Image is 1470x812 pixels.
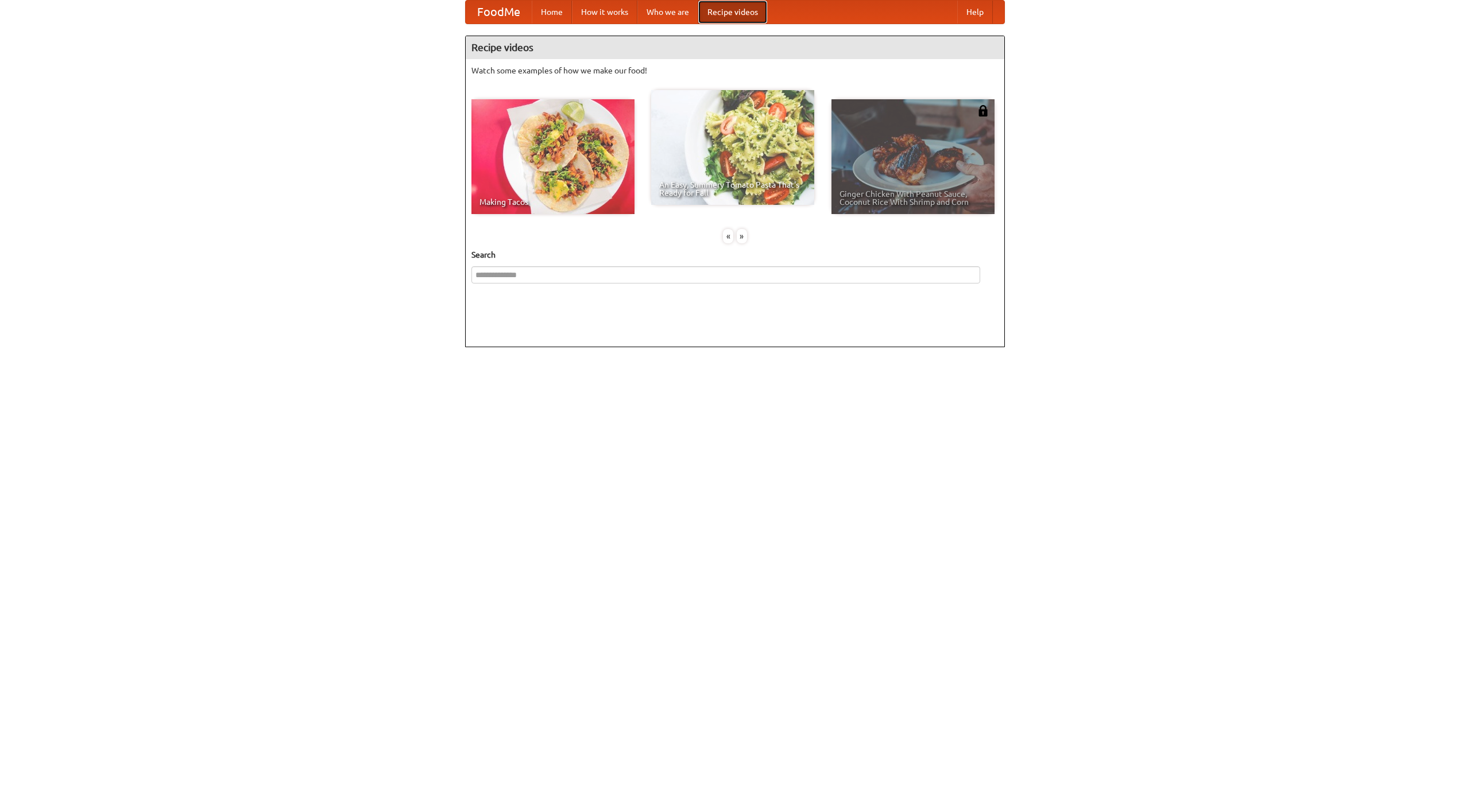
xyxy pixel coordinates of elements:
div: » [737,229,747,243]
a: Help [957,1,993,24]
a: Recipe videos [698,1,767,24]
a: Home [532,1,572,24]
a: How it works [572,1,637,24]
a: An Easy, Summery Tomato Pasta That's Ready for Fall [651,90,814,205]
img: 483408.png [977,105,989,116]
a: FoodMe [466,1,532,24]
span: An Easy, Summery Tomato Pasta That's Ready for Fall [659,181,806,197]
h5: Search [471,249,999,261]
a: Making Tacos [471,99,635,214]
p: Watch some examples of how we make our food! [471,65,999,76]
a: Who we are [637,1,698,24]
span: Making Tacos [479,198,626,206]
h4: Recipe videos [466,36,1004,59]
div: « [723,229,733,243]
